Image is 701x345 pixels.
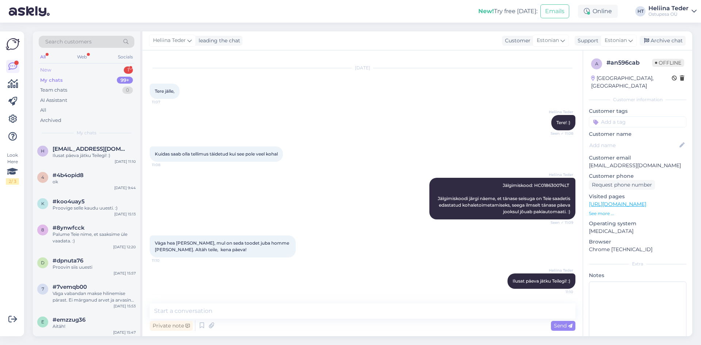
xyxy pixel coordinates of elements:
span: #koo4uay5 [53,198,85,205]
span: #7vemqb00 [53,284,87,290]
p: Customer phone [589,172,686,180]
span: My chats [77,130,96,136]
p: Chrome [TECHNICAL_ID] [589,246,686,253]
div: Heliina Teder [648,5,689,11]
span: Tere jälle, [155,88,175,94]
div: 99+ [117,77,133,84]
button: Emails [540,4,569,18]
span: Ilusat päeva jätku Teilegi! :) [513,278,570,284]
span: #8ynwfcck [53,225,85,231]
span: k [41,201,45,206]
span: Seen ✓ 11:08 [546,131,573,136]
div: All [40,107,46,114]
img: Askly Logo [6,37,20,51]
span: Estonian [605,37,627,45]
span: Heliina Teder [546,268,573,273]
div: [DATE] 15:53 [114,303,136,309]
div: My chats [40,77,63,84]
span: Heliina Teder [153,37,186,45]
div: Customer [502,37,530,45]
span: Väga hea [PERSON_NAME], mul on seda toodet juba homme [PERSON_NAME]. Altäh teile, kena päeva! [155,240,290,252]
div: [DATE] 9:44 [114,185,136,191]
span: Jälgimiskood: HC018630074LT Jälgimiskoodi järgi näeme, et tänase seisuga on Teie saadetis edastat... [438,183,571,214]
div: Proovige selle kaudu uuesti. :) [53,205,136,211]
span: h [41,148,45,154]
span: e [41,319,44,325]
span: #4b4opid8 [53,172,84,179]
div: Try free [DATE]: [478,7,537,16]
div: Private note [150,321,193,331]
p: Customer tags [589,107,686,115]
div: HT [635,6,646,16]
p: Customer email [589,154,686,162]
input: Add a tag [589,116,686,127]
div: Extra [589,261,686,267]
div: Customer information [589,96,686,103]
span: 7 [42,286,44,292]
span: 11:10 [546,289,573,295]
span: Send [554,322,572,329]
p: Customer name [589,130,686,138]
a: Heliina TederOstupesa OÜ [648,5,697,17]
div: Socials [116,52,134,62]
div: [GEOGRAPHIC_DATA], [GEOGRAPHIC_DATA] [591,74,672,90]
span: Seen ✓ 11:09 [546,220,573,225]
p: Notes [589,272,686,279]
div: 0 [122,87,133,94]
div: ok [53,179,136,185]
span: Estonian [537,37,559,45]
span: Heliina Teder [546,109,573,115]
span: d [41,260,45,265]
span: 11:08 [152,162,179,168]
div: AI Assistant [40,97,67,104]
p: Browser [589,238,686,246]
span: heleni.juht7@gmail.com [53,146,129,152]
span: #dpnuta76 [53,257,83,264]
div: Archive chat [640,36,686,46]
b: New! [478,8,494,15]
div: Ilusat päeva jätku Teilegi! :) [53,152,136,159]
div: leading the chat [196,37,240,45]
span: #emzzug36 [53,317,85,323]
div: [DATE] 12:20 [113,244,136,250]
span: a [595,61,598,66]
div: Archived [40,117,61,124]
div: Request phone number [589,180,655,190]
a: [URL][DOMAIN_NAME] [589,201,646,207]
span: 8 [41,227,44,233]
span: Tere! :) [556,120,570,125]
input: Add name [589,141,678,149]
span: Offline [652,59,684,67]
p: Operating system [589,220,686,227]
div: [DATE] 11:10 [115,159,136,164]
span: Search customers [45,38,92,46]
div: 1 [124,66,133,74]
div: Online [578,5,618,18]
span: Heliina Teder [546,172,573,177]
div: Web [76,52,88,62]
div: [DATE] 15:57 [114,271,136,276]
div: 2 / 3 [6,178,19,185]
div: Palume Teie nime, et saaksime üle vaadata. :) [53,231,136,244]
p: See more ... [589,210,686,217]
span: 4 [41,175,44,180]
div: Team chats [40,87,67,94]
span: Kuidas saab olla tellimus täidetud kui see pole veel kohal [155,151,278,157]
div: [DATE] [150,65,575,71]
div: [DATE] 15:13 [114,211,136,217]
div: # an596cab [606,58,652,67]
div: New [40,66,51,74]
div: Support [575,37,598,45]
span: 11:07 [152,99,179,105]
div: Look Here [6,152,19,185]
div: Aitäh! [53,323,136,330]
p: [EMAIL_ADDRESS][DOMAIN_NAME] [589,162,686,169]
div: Väga vabandan makse hilinemise pärast. Ei märganud arvet ja arvasin et jäin tellimusest [PERSON_N... [53,290,136,303]
p: [MEDICAL_DATA] [589,227,686,235]
p: Visited pages [589,193,686,200]
span: 11:10 [152,258,179,263]
div: All [39,52,47,62]
div: [DATE] 15:47 [113,330,136,335]
div: Proovin siis uuesti [53,264,136,271]
div: Ostupesa OÜ [648,11,689,17]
